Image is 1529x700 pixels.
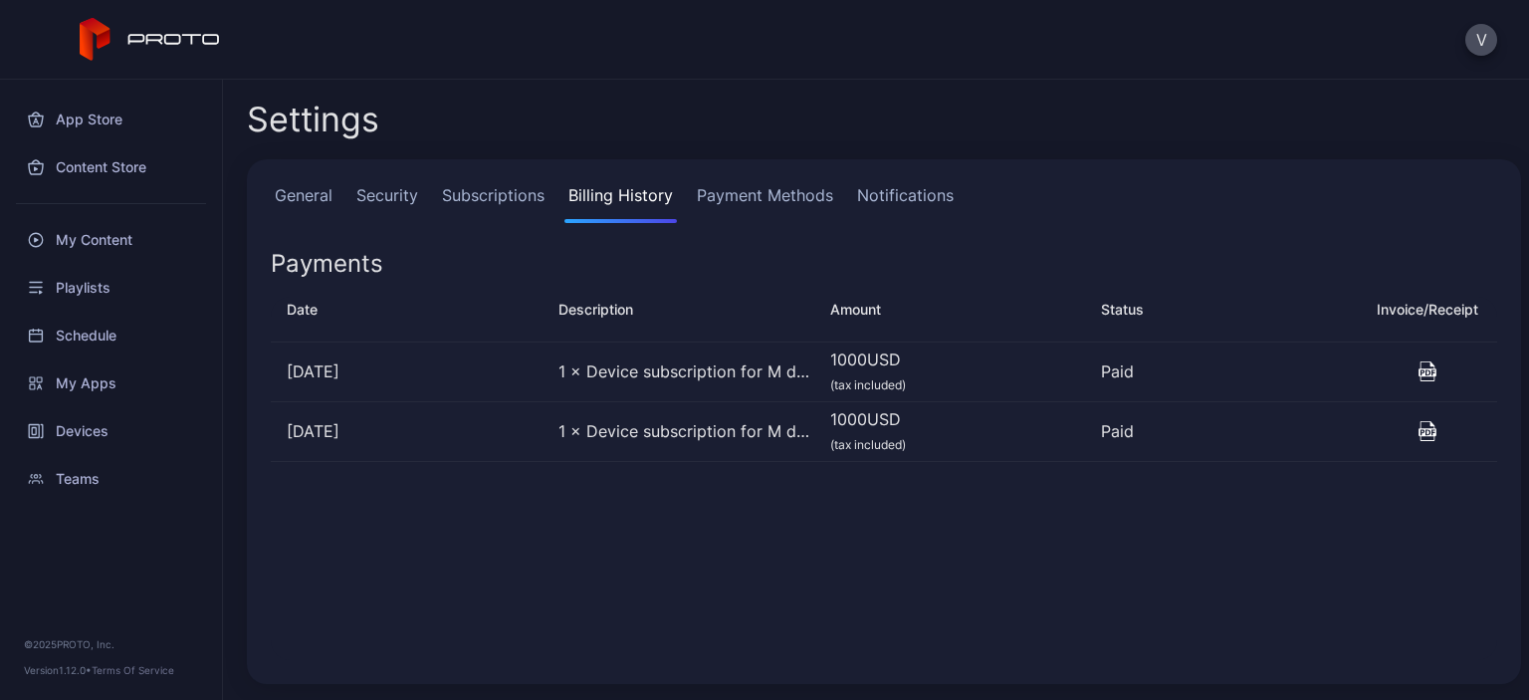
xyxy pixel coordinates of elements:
h2: Settings [247,102,379,137]
span: (tax included) [830,437,906,452]
div: Date [271,298,543,322]
a: Subscriptions [438,183,548,223]
div: 1000 USD [830,407,1086,455]
div: [DATE] [271,419,543,443]
div: Invoice/Receipt [1373,298,1497,322]
a: Content Store [12,143,210,191]
div: 1000 USD [830,348,1086,395]
a: Devices [12,407,210,455]
div: Paid [1101,419,1357,443]
a: General [271,183,336,223]
a: My Apps [12,359,210,407]
a: Billing History [564,183,677,223]
span: Version 1.12.0 • [24,664,92,676]
div: Status [1101,298,1357,322]
div: Amount [830,298,1086,322]
div: Payments [271,252,383,276]
span: (tax included) [830,377,906,392]
a: My Content [12,216,210,264]
div: © 2025 PROTO, Inc. [24,636,198,652]
div: 1 × Device subscription for M device type (at $1,000.00 / year) [558,359,814,383]
div: Paid [1101,359,1357,383]
a: Security [352,183,422,223]
a: Terms Of Service [92,664,174,676]
a: Payment Methods [693,183,837,223]
a: Schedule [12,312,210,359]
a: Teams [12,455,210,503]
a: App Store [12,96,210,143]
a: Notifications [853,183,958,223]
a: Playlists [12,264,210,312]
button: V [1465,24,1497,56]
div: Description [558,298,814,322]
div: [DATE] [271,359,543,383]
div: 1 × Device subscription for M device type (at $1,000.00 / year) [558,419,814,443]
